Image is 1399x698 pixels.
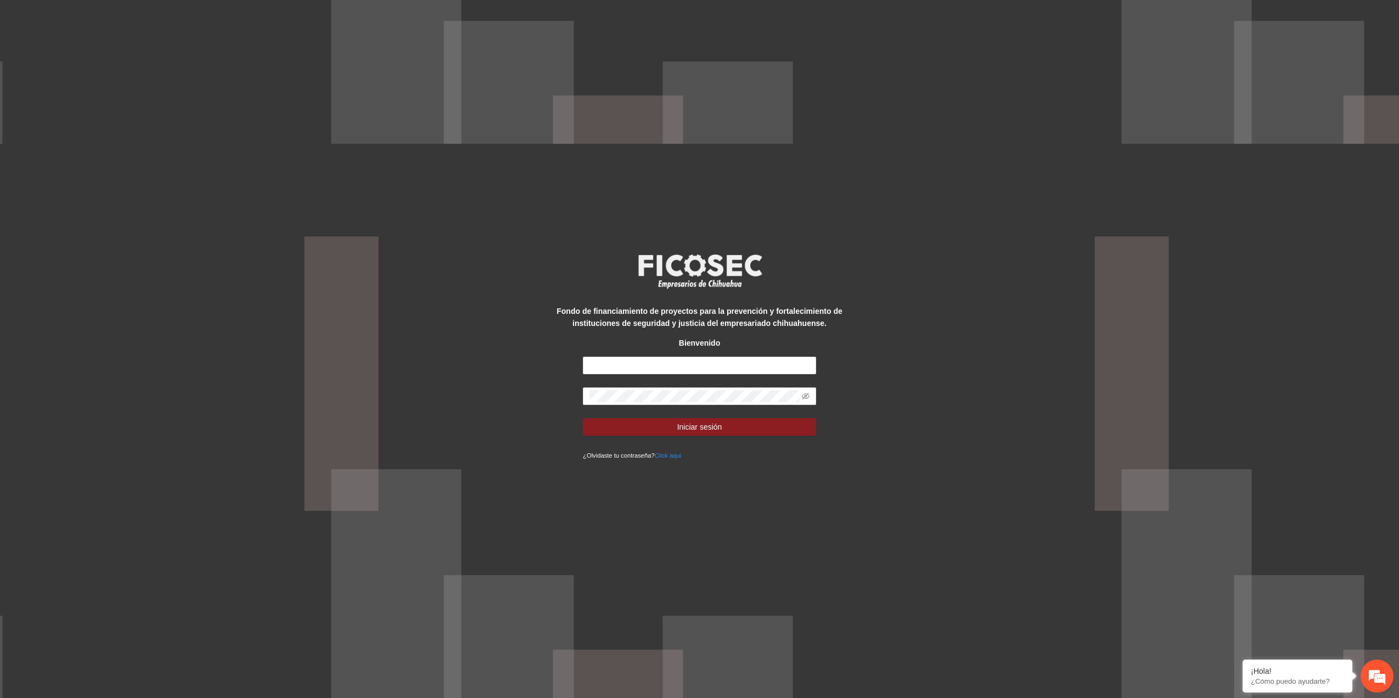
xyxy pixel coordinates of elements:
p: ¿Cómo puedo ayudarte? [1251,677,1344,685]
span: eye-invisible [802,392,810,400]
strong: Fondo de financiamiento de proyectos para la prevención y fortalecimiento de instituciones de seg... [557,307,842,328]
a: Click aqui [655,452,682,459]
button: Iniciar sesión [583,418,816,436]
img: logo [631,251,768,291]
small: ¿Olvidaste tu contraseña? [583,452,681,459]
div: ¡Hola! [1251,667,1344,676]
span: Iniciar sesión [677,421,722,433]
strong: Bienvenido [679,339,720,347]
